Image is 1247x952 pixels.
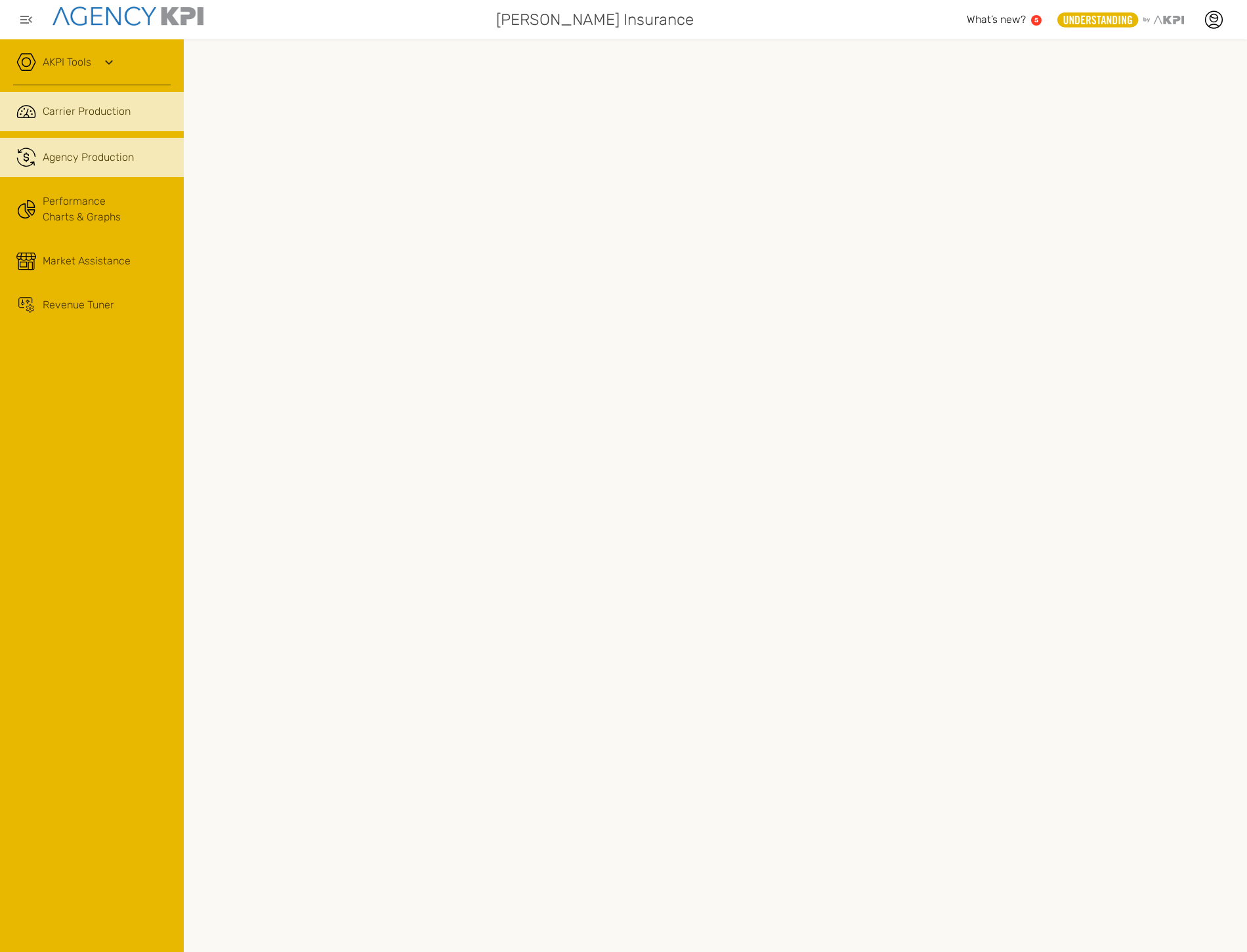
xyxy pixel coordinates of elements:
[1034,16,1038,24] text: 5
[496,8,694,31] span: [PERSON_NAME] Insurance
[43,297,114,313] span: Revenue Tuner
[43,54,91,70] a: AKPI Tools
[43,253,131,269] span: Market Assistance
[53,7,203,26] img: agencykpi-logo-550x69-2d9e3fa8.png
[967,13,1026,26] span: What’s new?
[43,150,134,165] span: Agency Production
[1031,15,1042,26] a: 5
[43,104,131,119] span: Carrier Production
